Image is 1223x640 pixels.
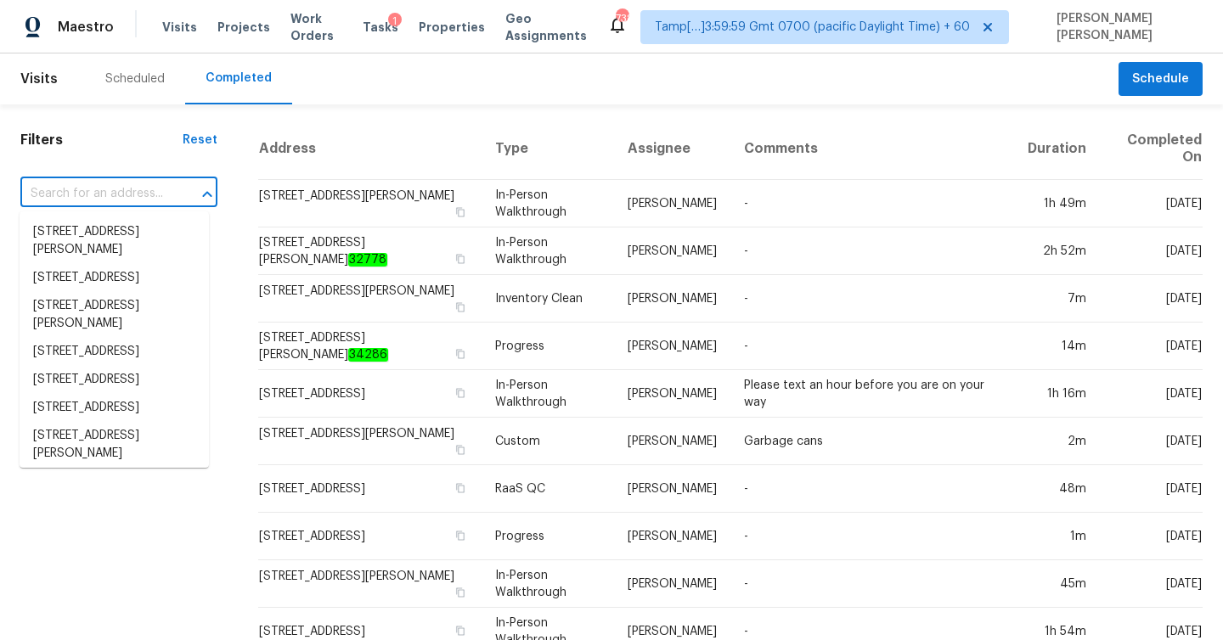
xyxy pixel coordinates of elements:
li: [STREET_ADDRESS] [20,338,209,366]
span: Projects [217,19,270,36]
td: [PERSON_NAME] [614,465,730,513]
td: 14m [1014,323,1100,370]
li: [STREET_ADDRESS] [20,366,209,394]
td: Progress [482,513,614,560]
span: Work Orders [290,10,342,44]
td: [DATE] [1100,180,1203,227]
span: Visits [20,60,58,98]
td: [STREET_ADDRESS][PERSON_NAME] [258,560,482,608]
td: [PERSON_NAME] [614,418,730,465]
td: [DATE] [1100,560,1203,608]
h1: Filters [20,132,183,149]
div: Scheduled [105,70,165,87]
td: Inventory Clean [482,275,614,323]
td: 7m [1014,275,1100,323]
td: [PERSON_NAME] [614,323,730,370]
span: Visits [162,19,197,36]
button: Copy Address [453,385,468,401]
th: Duration [1014,118,1100,180]
td: 1h 16m [1014,370,1100,418]
td: - [730,465,1013,513]
button: Copy Address [453,528,468,543]
th: Assignee [614,118,730,180]
td: - [730,227,1013,275]
td: [PERSON_NAME] [614,180,730,227]
td: Progress [482,323,614,370]
li: [STREET_ADDRESS] [20,394,209,422]
button: Copy Address [453,623,468,638]
button: Copy Address [453,442,468,458]
li: [STREET_ADDRESS][PERSON_NAME] [20,422,209,468]
td: [PERSON_NAME] [614,513,730,560]
em: 34286 [348,348,388,362]
td: [DATE] [1100,465,1203,513]
div: 738 [616,10,628,27]
span: Tamp[…]3:59:59 Gmt 0700 (pacific Daylight Time) + 60 [655,19,970,36]
td: - [730,323,1013,370]
td: In-Person Walkthrough [482,180,614,227]
td: [PERSON_NAME] [614,370,730,418]
td: [DATE] [1100,227,1203,275]
td: Custom [482,418,614,465]
th: Type [482,118,614,180]
td: [PERSON_NAME] [614,560,730,608]
th: Comments [730,118,1013,180]
td: 45m [1014,560,1100,608]
button: Copy Address [453,346,468,362]
li: [STREET_ADDRESS] [20,264,209,292]
span: [PERSON_NAME] [PERSON_NAME] [1050,10,1198,44]
td: [DATE] [1100,370,1203,418]
button: Copy Address [453,251,468,267]
td: In-Person Walkthrough [482,227,614,275]
td: [STREET_ADDRESS][PERSON_NAME] [258,275,482,323]
td: In-Person Walkthrough [482,560,614,608]
span: Properties [419,19,485,36]
button: Copy Address [453,585,468,600]
td: [STREET_ADDRESS] [258,370,482,418]
td: [PERSON_NAME] [614,275,730,323]
li: [STREET_ADDRESS][PERSON_NAME] [20,218,209,264]
span: Schedule [1132,69,1189,90]
div: 1 [388,13,402,30]
td: [STREET_ADDRESS][PERSON_NAME] [258,323,482,370]
button: Copy Address [453,205,468,220]
span: Maestro [58,19,114,36]
td: [STREET_ADDRESS][PERSON_NAME] [258,180,482,227]
td: [STREET_ADDRESS][PERSON_NAME] [258,418,482,465]
td: Please text an hour before you are on your way [730,370,1013,418]
td: 2m [1014,418,1100,465]
td: [DATE] [1100,418,1203,465]
td: [STREET_ADDRESS] [258,465,482,513]
td: 1m [1014,513,1100,560]
button: Copy Address [453,300,468,315]
td: - [730,180,1013,227]
th: Address [258,118,482,180]
th: Completed On [1100,118,1203,180]
td: 1h 49m [1014,180,1100,227]
td: 48m [1014,465,1100,513]
td: In-Person Walkthrough [482,370,614,418]
td: [STREET_ADDRESS] [258,513,482,560]
span: Geo Assignments [505,10,587,44]
td: - [730,513,1013,560]
td: RaaS QC [482,465,614,513]
input: Search for an address... [20,181,170,207]
button: Copy Address [453,480,468,496]
td: [DATE] [1100,513,1203,560]
span: Tasks [363,21,398,33]
td: - [730,275,1013,323]
td: [STREET_ADDRESS][PERSON_NAME] [258,227,482,275]
td: [PERSON_NAME] [614,227,730,275]
td: [DATE] [1100,275,1203,323]
td: 2h 52m [1014,227,1100,275]
div: Completed [206,70,272,87]
em: 32778 [348,253,387,267]
button: Close [195,182,219,206]
td: [DATE] [1100,323,1203,370]
td: - [730,560,1013,608]
td: Garbage cans [730,418,1013,465]
button: Schedule [1119,62,1203,97]
div: Reset [183,132,217,149]
li: [STREET_ADDRESS][PERSON_NAME] [20,292,209,338]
